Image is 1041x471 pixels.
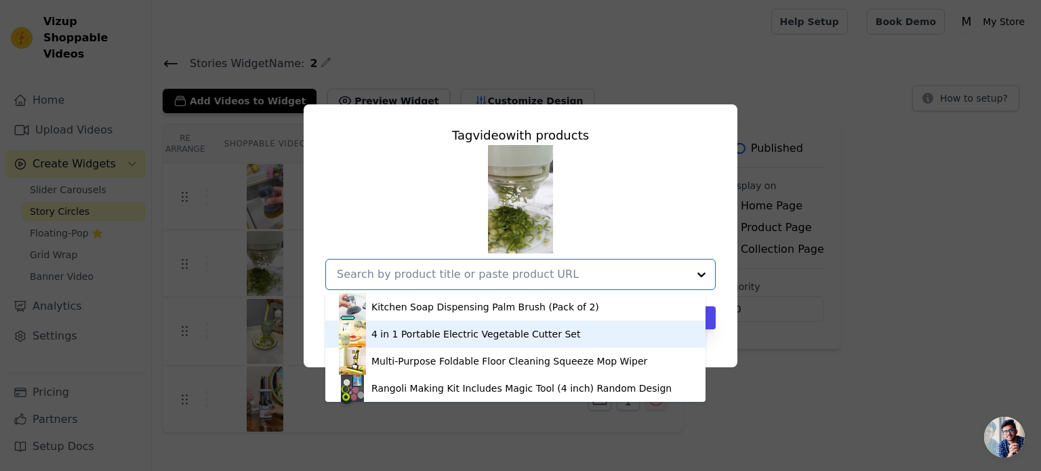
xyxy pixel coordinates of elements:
div: Kitchen Soap Dispensing Palm Brush (Pack of 2) [371,300,599,314]
img: product thumbnail [339,348,366,375]
div: 4 in 1 Portable Electric Vegetable Cutter Set [371,327,580,341]
div: Open chat [984,417,1025,457]
input: Search by product title or paste product URL [337,266,688,283]
img: product thumbnail [339,321,366,348]
img: product thumbnail [339,375,366,402]
img: vizup-images-3bd2.jpg [488,145,553,253]
div: Multi-Purpose Foldable Floor Cleaning Squeeze Mop Wiper [371,354,647,368]
div: Tag video with products [325,126,716,145]
div: Rangoli Making Kit Includes Magic Tool (4 inch) Random Design [371,382,672,395]
img: product thumbnail [339,293,366,321]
